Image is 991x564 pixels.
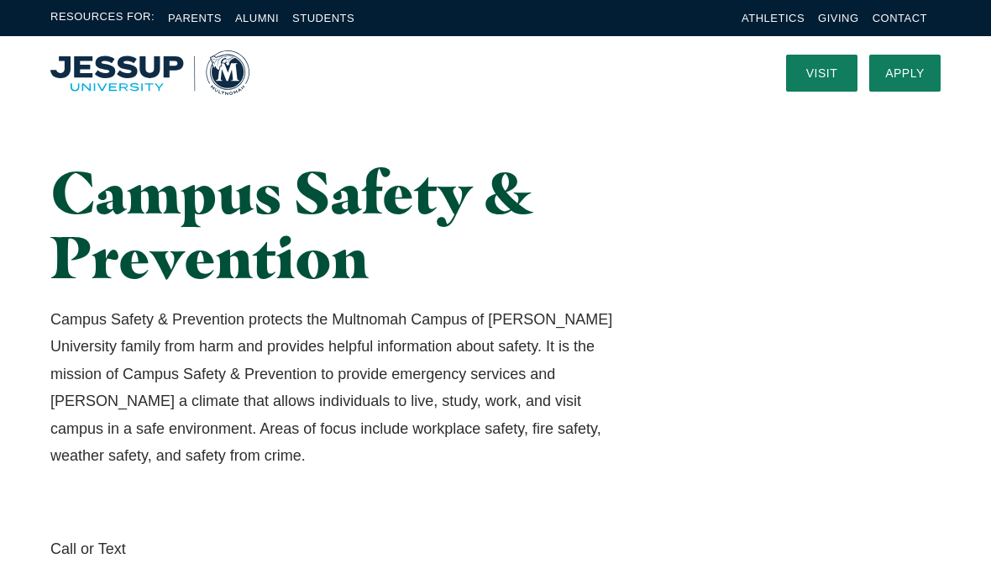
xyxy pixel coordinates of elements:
img: Multnomah University Logo [50,50,249,95]
a: Visit [786,55,857,92]
p: Campus Safety & Prevention protects the Multnomah Campus of [PERSON_NAME] University family from ... [50,306,633,469]
span: Call or Text [50,535,633,562]
a: Students [292,12,354,24]
a: Giving [818,12,859,24]
a: Athletics [742,12,805,24]
h1: Campus Safety & Prevention [50,160,633,289]
a: Contact [873,12,927,24]
span: Resources For: [50,8,155,28]
a: Apply [869,55,941,92]
a: Parents [168,12,222,24]
a: Alumni [235,12,279,24]
a: Home [50,50,249,95]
